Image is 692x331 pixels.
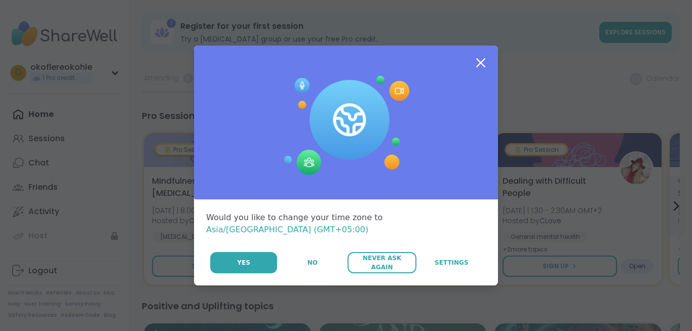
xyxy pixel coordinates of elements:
span: Yes [237,258,250,267]
button: Yes [210,252,277,273]
a: Settings [417,252,486,273]
div: Would you like to change your time zone to [206,212,486,236]
img: Session Experience [283,76,409,175]
span: No [307,258,318,267]
button: No [278,252,347,273]
span: Never Ask Again [353,254,411,272]
span: Asia/[GEOGRAPHIC_DATA] (GMT+05:00) [206,225,368,234]
button: Never Ask Again [348,252,416,273]
span: Settings [435,258,469,267]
